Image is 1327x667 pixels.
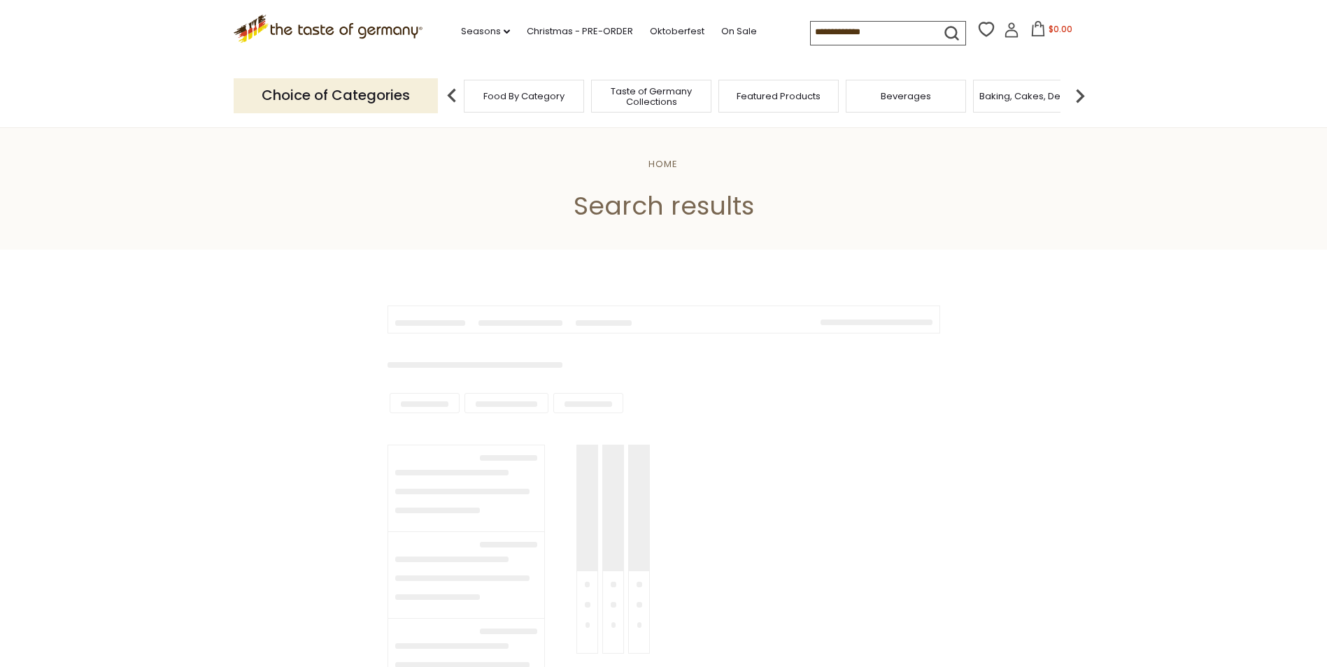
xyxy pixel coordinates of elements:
span: $0.00 [1049,23,1072,35]
a: Home [648,157,678,171]
h1: Search results [43,190,1284,222]
a: Seasons [461,24,510,39]
a: Beverages [881,91,931,101]
a: Baking, Cakes, Desserts [979,91,1088,101]
img: previous arrow [438,82,466,110]
a: Food By Category [483,91,565,101]
p: Choice of Categories [234,78,438,113]
button: $0.00 [1022,21,1081,42]
a: Christmas - PRE-ORDER [527,24,633,39]
a: Oktoberfest [650,24,704,39]
img: next arrow [1066,82,1094,110]
a: Featured Products [737,91,821,101]
a: Taste of Germany Collections [595,86,707,107]
a: On Sale [721,24,757,39]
